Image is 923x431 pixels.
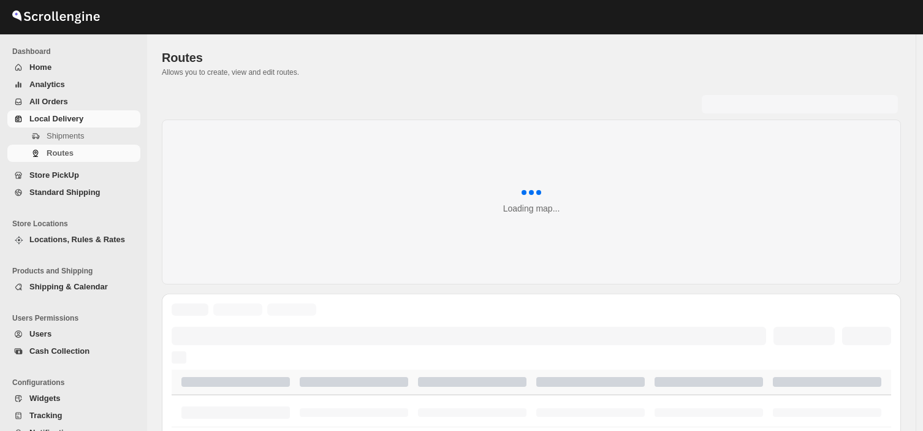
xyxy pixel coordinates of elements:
button: Widgets [7,390,140,407]
p: Allows you to create, view and edit routes. [162,67,901,77]
button: Analytics [7,76,140,93]
button: Shipping & Calendar [7,278,140,296]
button: Cash Collection [7,343,140,360]
button: Users [7,326,140,343]
span: Tracking [29,411,62,420]
span: Analytics [29,80,65,89]
span: Users Permissions [12,313,141,323]
button: All Orders [7,93,140,110]
span: Products and Shipping [12,266,141,276]
span: Configurations [12,378,141,387]
span: Cash Collection [29,346,89,356]
span: Routes [162,51,203,64]
span: All Orders [29,97,68,106]
span: Shipping & Calendar [29,282,108,291]
span: Routes [47,148,74,158]
span: Home [29,63,51,72]
button: Tracking [7,407,140,424]
div: Loading map... [503,202,560,215]
span: Locations, Rules & Rates [29,235,125,244]
button: Home [7,59,140,76]
span: Widgets [29,394,60,403]
span: Users [29,329,51,338]
span: Store Locations [12,219,141,229]
span: Shipments [47,131,84,140]
button: Locations, Rules & Rates [7,231,140,248]
span: Store PickUp [29,170,79,180]
button: Routes [7,145,140,162]
button: Shipments [7,128,140,145]
span: Dashboard [12,47,141,56]
span: Standard Shipping [29,188,101,197]
span: Local Delivery [29,114,83,123]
